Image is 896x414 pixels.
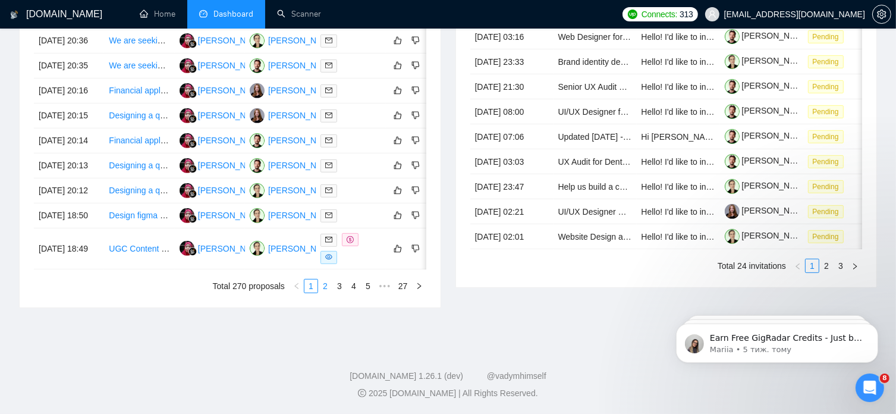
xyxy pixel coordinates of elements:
[725,229,740,244] img: c1Z9G9ximPywiqLChOD4O5HTe7TaTgAbWoBzHn06Ad6DsuC4ULsqJG47Z3--pMBS8e
[198,109,266,122] div: [PERSON_NAME]
[180,108,194,123] img: D
[180,35,266,45] a: D[PERSON_NAME]
[391,158,405,172] button: like
[470,174,554,199] td: [DATE] 23:47
[808,30,844,43] span: Pending
[391,58,405,73] button: like
[808,180,844,193] span: Pending
[470,149,554,174] td: [DATE] 03:03
[198,242,266,255] div: [PERSON_NAME]
[180,135,266,145] a: D[PERSON_NAME]
[851,263,859,270] span: right
[290,279,304,293] li: Previous Page
[808,230,844,243] span: Pending
[293,283,300,290] span: left
[391,133,405,148] button: like
[805,259,819,273] li: 1
[180,83,194,98] img: D
[394,244,402,253] span: like
[180,60,266,70] a: D[PERSON_NAME]
[725,156,810,165] a: [PERSON_NAME]
[325,137,332,144] span: mail
[470,74,554,99] td: [DATE] 21:30
[394,161,402,170] span: like
[333,280,346,293] a: 3
[658,299,896,382] iframe: Intercom notifications повідомлення
[725,154,740,169] img: c1yyxP1do0miEPqcWxVsd6xPJkNnxIdC3lMCDf_u3x9W-Si6YCNNsahNnumignotdS
[808,205,844,218] span: Pending
[250,83,265,98] img: TB
[391,241,405,256] button: like
[180,208,194,223] img: D
[834,259,848,273] li: 3
[188,140,197,148] img: gigradar-bm.png
[188,165,197,173] img: gigradar-bm.png
[250,60,337,70] a: RV[PERSON_NAME]
[725,206,810,215] a: [PERSON_NAME]
[34,178,104,203] td: [DATE] 20:12
[819,259,834,273] li: 2
[188,247,197,256] img: gigradar-bm.png
[725,104,740,119] img: c1yyxP1do0miEPqcWxVsd6xPJkNnxIdC3lMCDf_u3x9W-Si6YCNNsahNnumignotdS
[109,161,456,170] a: Designing a quick business card logo and making a static QR code and apple wallet style card
[34,29,104,54] td: [DATE] 20:36
[180,133,194,148] img: D
[794,263,801,270] span: left
[180,58,194,73] img: D
[199,10,208,18] span: dashboard
[180,243,266,253] a: D[PERSON_NAME]
[391,83,405,98] button: like
[642,8,677,21] span: Connects:
[34,79,104,103] td: [DATE] 20:16
[806,259,819,272] a: 1
[554,124,637,149] td: Updated Sept 18 - Talented Figma Designer for Dog Health Site - Full Design from Wireframe (No Code)
[718,259,786,273] li: Total 24 invitations
[487,371,546,381] a: @vadymhimself
[325,212,332,219] span: mail
[34,153,104,178] td: [DATE] 20:13
[250,58,265,73] img: RV
[104,153,174,178] td: Designing a quick business card logo and making a static QR code and apple wallet style card
[558,157,694,167] a: UX Audit for Dental AI SaaS Website
[808,32,848,41] a: Pending
[725,231,810,240] a: [PERSON_NAME]
[290,279,304,293] button: left
[725,29,740,44] img: c1yyxP1do0miEPqcWxVsd6xPJkNnxIdC3lMCDf_u3x9W-Si6YCNNsahNnumignotdS
[213,9,253,19] span: Dashboard
[412,279,426,293] li: Next Page
[109,36,260,45] a: We are seeking a creative Web Designer
[808,131,848,141] a: Pending
[268,242,337,255] div: [PERSON_NAME]
[820,259,833,272] a: 2
[408,158,423,172] button: dislike
[250,160,337,170] a: RV[PERSON_NAME]
[268,84,337,97] div: [PERSON_NAME]
[332,279,347,293] li: 3
[375,279,394,293] span: •••
[808,55,844,68] span: Pending
[391,108,405,123] button: like
[872,10,891,19] a: setting
[554,49,637,74] td: Brand identity designer for a modern AI agency
[791,259,805,273] button: left
[109,86,336,95] a: Financial application site design - initial mockups of 3 screens
[198,84,266,97] div: [PERSON_NAME]
[325,162,332,169] span: mail
[470,99,554,124] td: [DATE] 08:00
[140,9,175,19] a: homeHome
[180,110,266,120] a: D[PERSON_NAME]
[470,49,554,74] td: [DATE] 23:33
[848,259,862,273] li: Next Page
[558,57,732,67] a: Brand identity designer for a modern AI agency
[394,86,402,95] span: like
[411,111,420,120] span: dislike
[109,136,336,145] a: Financial application site design - initial mockups of 3 screens
[347,236,354,243] span: dollar
[188,40,197,48] img: gigradar-bm.png
[725,179,740,194] img: c1Z9G9ximPywiqLChOD4O5HTe7TaTgAbWoBzHn06Ad6DsuC4ULsqJG47Z3--pMBS8e
[361,280,375,293] a: 5
[808,231,848,241] a: Pending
